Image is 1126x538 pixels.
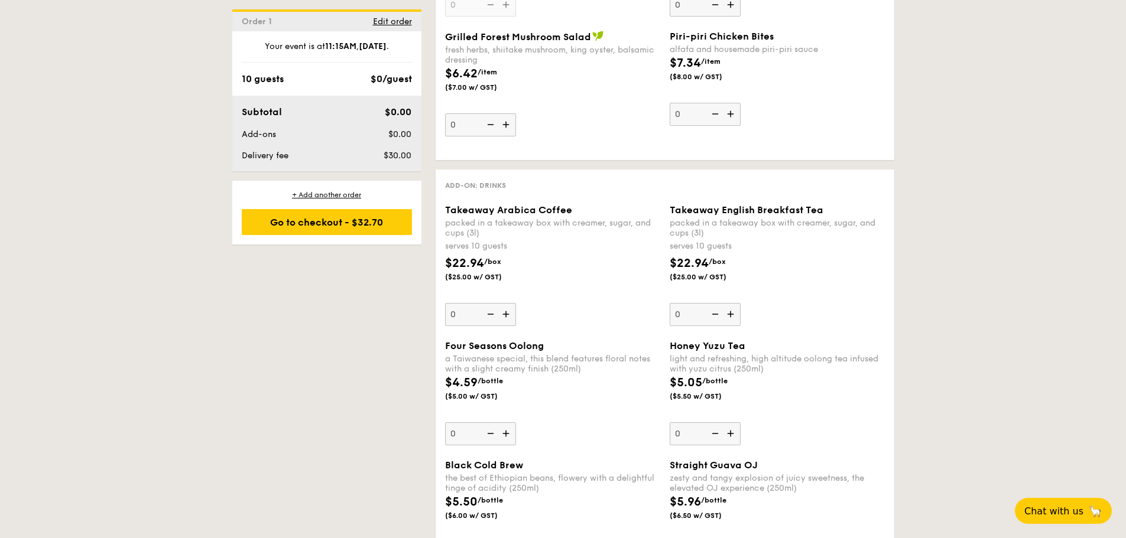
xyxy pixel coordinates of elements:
span: Straight Guava OJ [670,459,758,471]
img: icon-add.58712e84.svg [723,303,741,325]
span: ($5.00 w/ GST) [445,392,525,401]
input: Four Seasons Oolonga Taiwanese special, this blend features floral notes with a slight creamy fin... [445,422,516,445]
input: Piri-piri Chicken Bitesalfafa and housemade piri-piri sauce$7.34/item($8.00 w/ GST) [670,103,741,126]
span: /box [484,257,501,266]
img: icon-reduce.1d2dbef1.svg [481,113,498,136]
input: Honey Yuzu Tealight and refreshing, high altitude oolong tea infused with yuzu citrus (250ml)$5.0... [670,422,741,445]
input: Grilled Forest Mushroom Saladfresh herbs, shiitake mushroom, king oyster, balsamic dressing$6.42/... [445,113,516,136]
span: /bottle [478,377,503,385]
img: icon-reduce.1d2dbef1.svg [705,303,723,325]
img: icon-reduce.1d2dbef1.svg [481,422,498,445]
div: + Add another order [242,190,412,200]
span: Black Cold Brew [445,459,523,471]
span: Takeaway English Breakfast Tea [670,204,823,216]
span: Add-ons [242,129,276,139]
span: $6.42 [445,67,478,81]
span: Grilled Forest Mushroom Salad [445,31,591,43]
div: serves 10 guests [670,240,885,252]
div: light and refreshing, high altitude oolong tea infused with yuzu citrus (250ml) [670,354,885,374]
input: Takeaway English Breakfast Teapacked in a takeaway box with creamer, sugar, and cups (3l)serves 1... [670,303,741,326]
div: fresh herbs, shiitake mushroom, king oyster, balsamic dressing [445,45,660,65]
span: /bottle [478,496,503,504]
input: Takeaway Arabica Coffeepacked in a takeaway box with creamer, sugar, and cups (3l)serves 10 guest... [445,303,516,326]
div: 10 guests [242,72,284,86]
span: /bottle [701,496,726,504]
button: Chat with us🦙 [1015,498,1112,524]
span: ($7.00 w/ GST) [445,83,525,92]
span: Order 1 [242,17,277,27]
div: Go to checkout - $32.70 [242,209,412,235]
strong: 11:15AM [325,41,356,51]
div: packed in a takeaway box with creamer, sugar, and cups (3l) [445,218,660,238]
span: $0.00 [388,129,411,139]
div: packed in a takeaway box with creamer, sugar, and cups (3l) [670,218,885,238]
div: the best of Ethiopian beans, flowery with a delightful tinge of acidity (250ml) [445,473,660,493]
img: icon-reduce.1d2dbef1.svg [481,303,498,325]
span: $22.94 [445,256,484,270]
span: Subtotal [242,106,282,118]
span: $4.59 [445,376,478,390]
span: Chat with us [1024,506,1083,517]
span: $5.96 [670,495,701,509]
span: Piri-piri Chicken Bites [670,31,774,42]
span: $30.00 [384,151,411,161]
img: icon-reduce.1d2dbef1.svg [705,422,723,445]
span: $5.05 [670,376,702,390]
span: Four Seasons Oolong [445,340,544,351]
div: zesty and tangy explosion of juicy sweetness, the elevated OJ experience (250ml) [670,473,885,493]
span: Add-on: Drinks [445,181,506,190]
div: serves 10 guests [445,240,660,252]
span: /item [478,68,497,76]
img: icon-add.58712e84.svg [723,103,741,125]
span: ($5.50 w/ GST) [670,392,750,401]
span: $22.94 [670,256,709,270]
img: icon-add.58712e84.svg [498,303,516,325]
span: 🦙 [1088,504,1102,518]
strong: [DATE] [359,41,387,51]
span: ($25.00 w/ GST) [445,272,525,282]
div: $0/guest [371,72,412,86]
span: $0.00 [385,106,411,118]
span: /item [701,57,721,66]
span: Takeaway Arabica Coffee [445,204,572,216]
span: Edit order [373,17,412,27]
span: $7.34 [670,56,701,70]
span: ($8.00 w/ GST) [670,72,750,81]
img: icon-vegan.f8ff3823.svg [592,31,604,41]
img: icon-add.58712e84.svg [723,422,741,445]
img: icon-add.58712e84.svg [498,113,516,136]
div: Your event is at , . [242,41,412,63]
span: Honey Yuzu Tea [670,340,745,351]
div: a Taiwanese special, this blend features floral notes with a slight creamy finish (250ml) [445,354,660,374]
span: ($25.00 w/ GST) [670,272,750,282]
span: /bottle [702,377,728,385]
span: Delivery fee [242,151,288,161]
span: $5.50 [445,495,478,509]
div: alfafa and housemade piri-piri sauce [670,44,885,54]
span: /box [709,257,726,266]
img: icon-reduce.1d2dbef1.svg [705,103,723,125]
img: icon-add.58712e84.svg [498,422,516,445]
span: ($6.50 w/ GST) [670,511,750,520]
span: ($6.00 w/ GST) [445,511,525,520]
